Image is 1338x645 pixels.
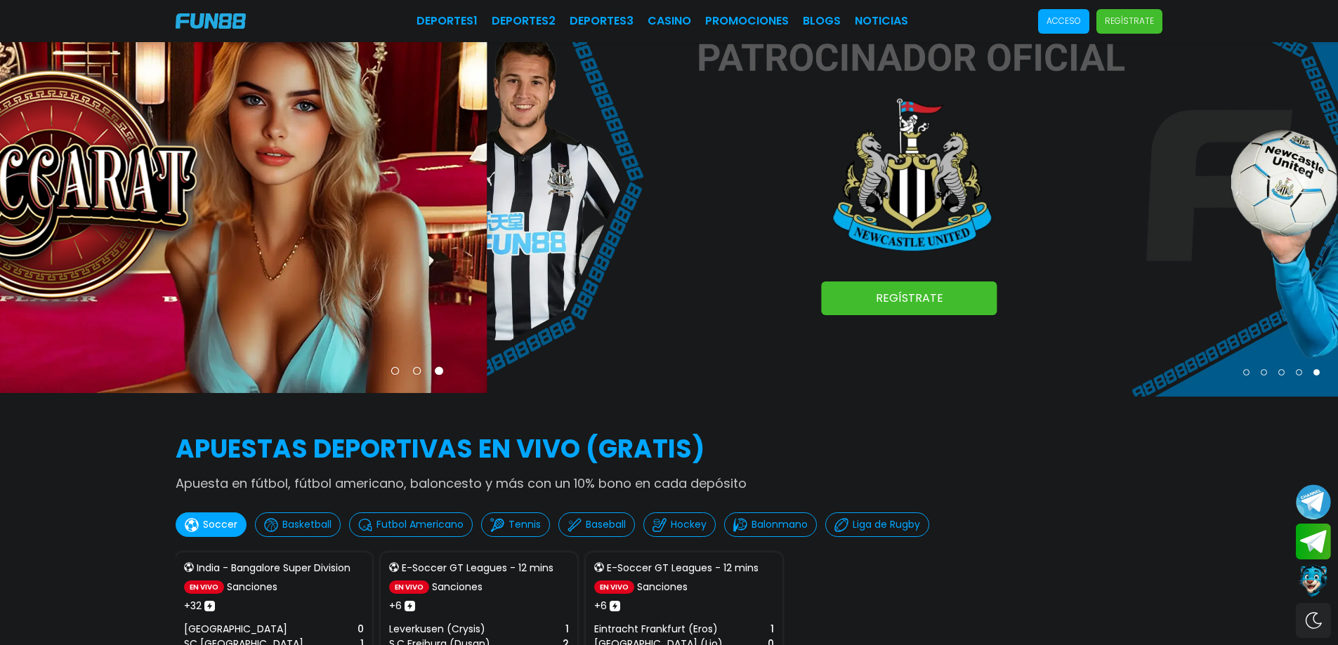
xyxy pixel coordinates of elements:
p: EN VIVO [389,580,429,594]
p: Apuesta en fútbol, fútbol americano, baloncesto y más con un 10% bono en cada depósito [176,474,1162,493]
a: Regístrate [822,281,997,315]
p: E-Soccer GT Leagues - 12 mins [607,561,759,576]
p: Sanciones [637,580,688,594]
button: Balonmano [724,512,817,537]
button: Soccer [176,512,247,537]
button: Hockey [643,512,716,537]
button: Futbol Americano [349,512,473,537]
p: EN VIVO [594,580,634,594]
h2: APUESTAS DEPORTIVAS EN VIVO (gratis) [176,430,1162,468]
button: Join telegram channel [1296,484,1331,520]
a: CASINO [648,13,691,29]
p: EN VIVO [184,580,224,594]
a: Promociones [705,13,789,29]
a: BLOGS [803,13,841,29]
p: Regístrate [1105,15,1154,27]
button: Join telegram [1296,524,1331,560]
p: Sanciones [432,580,483,594]
img: Company Logo [176,13,246,29]
p: Liga de Rugby [853,517,920,532]
p: Basketball [282,517,332,532]
p: + 6 [389,599,402,613]
p: Tennis [509,517,541,532]
p: Baseball [586,517,626,532]
button: Tennis [481,512,550,537]
button: Contact customer service [1296,563,1331,599]
button: Liga de Rugby [825,512,929,537]
button: Basketball [255,512,341,537]
div: Switch theme [1296,603,1331,638]
p: Leverkusen (Crysis) [389,622,485,637]
p: [GEOGRAPHIC_DATA] [184,622,287,637]
a: NOTICIAS [855,13,908,29]
a: Deportes1 [417,13,478,29]
p: 1 [565,622,569,637]
p: India - Bangalore Super Division [197,561,350,576]
p: Hockey [671,517,707,532]
p: Soccer [203,517,237,532]
p: Balonmano [752,517,808,532]
p: 0 [358,622,364,637]
p: + 32 [184,599,202,613]
p: Acceso [1047,15,1081,27]
p: Eintracht Frankfurt (Eros) [594,622,718,637]
button: Baseball [558,512,635,537]
p: 1 [770,622,774,637]
p: Futbol Americano [376,517,464,532]
a: Deportes3 [570,13,634,29]
p: Sanciones [227,580,277,594]
a: Deportes2 [492,13,556,29]
p: E-Soccer GT Leagues - 12 mins [402,561,553,576]
p: + 6 [594,599,607,613]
